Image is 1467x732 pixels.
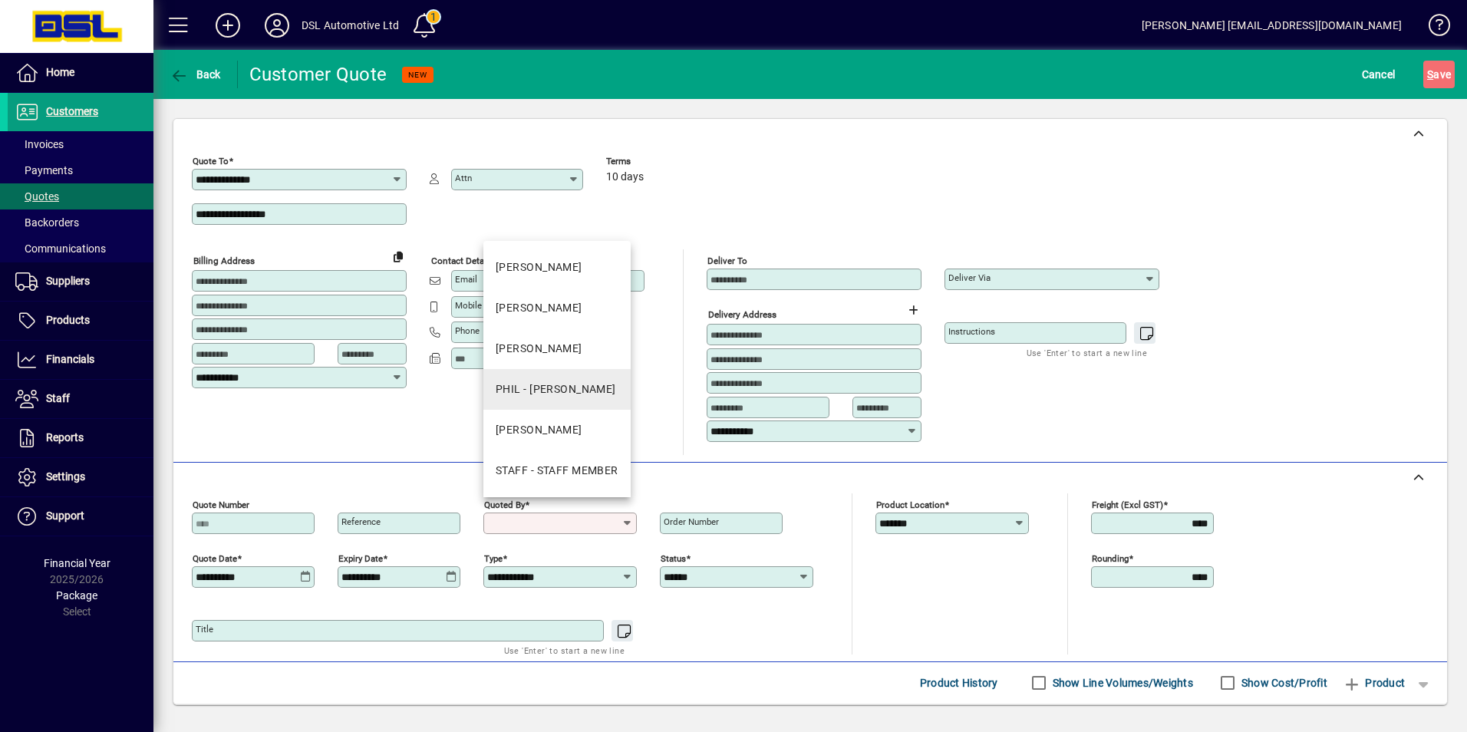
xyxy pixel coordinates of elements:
span: Support [46,509,84,522]
mat-label: Quote date [193,552,237,563]
span: Product History [920,671,998,695]
a: Products [8,302,153,340]
button: Product History [914,669,1004,697]
span: Back [170,68,221,81]
div: Customer Quote [249,62,387,87]
a: Settings [8,458,153,496]
span: Customers [46,105,98,117]
mat-hint: Use 'Enter' to start a new line [1027,344,1147,361]
span: ave [1427,62,1451,87]
mat-option: BRENT - B G [483,247,631,288]
mat-label: Reference [341,516,381,527]
div: STAFF - STAFF MEMBER [496,463,618,479]
a: Quotes [8,183,153,209]
div: DSL Automotive Ltd [302,13,399,38]
mat-label: Instructions [948,326,995,337]
button: Save [1423,61,1455,88]
button: Choose address [901,298,925,322]
mat-label: Expiry date [338,552,383,563]
mat-label: Product location [876,499,944,509]
span: Quotes [15,190,59,203]
mat-hint: Use 'Enter' to start a new line [504,641,625,659]
a: Payments [8,157,153,183]
span: Financial Year [44,557,110,569]
mat-label: Mobile [455,300,482,311]
a: Reports [8,419,153,457]
mat-label: Type [484,552,503,563]
span: Communications [15,242,106,255]
span: NEW [408,70,427,80]
a: Home [8,54,153,92]
div: [PERSON_NAME] [496,341,582,357]
mat-label: Rounding [1092,552,1129,563]
div: [PERSON_NAME] [496,300,582,316]
mat-label: Attn [455,173,472,183]
mat-label: Quote To [193,156,229,167]
span: Settings [46,470,85,483]
span: Suppliers [46,275,90,287]
span: 10 days [606,171,644,183]
span: Financials [46,353,94,365]
a: Invoices [8,131,153,157]
div: [PERSON_NAME] [496,259,582,275]
mat-label: Status [661,552,686,563]
button: Copy to Delivery address [386,244,410,269]
a: Backorders [8,209,153,236]
a: Communications [8,236,153,262]
mat-label: Freight (excl GST) [1092,499,1163,509]
a: Support [8,497,153,536]
mat-label: Quote number [193,499,249,509]
mat-option: PHIL - Phil Rose [483,369,631,410]
button: Product [1335,669,1413,697]
mat-label: Order number [664,516,719,527]
mat-option: Scott - Scott A [483,410,631,450]
span: Invoices [15,138,64,150]
button: Profile [252,12,302,39]
mat-label: Quoted by [484,499,525,509]
mat-option: CHRISTINE - Christine Mulholland [483,288,631,328]
app-page-header-button: Back [153,61,238,88]
span: Terms [606,157,698,167]
mat-option: STAFF - STAFF MEMBER [483,450,631,491]
button: Back [166,61,225,88]
mat-label: Deliver To [707,256,747,266]
mat-label: Email [455,274,477,285]
label: Show Line Volumes/Weights [1050,675,1193,691]
label: Show Cost/Profit [1238,675,1327,691]
mat-label: Deliver via [948,272,991,283]
span: Backorders [15,216,79,229]
span: Home [46,66,74,78]
div: [PERSON_NAME] [496,422,582,438]
button: Cancel [1358,61,1399,88]
span: Payments [15,164,73,176]
span: Cancel [1362,62,1396,87]
mat-option: ERIC - Eric Liddington [483,328,631,369]
span: Package [56,589,97,602]
span: Products [46,314,90,326]
div: [PERSON_NAME] [EMAIL_ADDRESS][DOMAIN_NAME] [1142,13,1402,38]
a: Financials [8,341,153,379]
div: PHIL - [PERSON_NAME] [496,381,616,397]
a: Suppliers [8,262,153,301]
span: Reports [46,431,84,443]
span: Product [1343,671,1405,695]
span: Staff [46,392,70,404]
a: Staff [8,380,153,418]
mat-label: Title [196,624,213,635]
a: Knowledge Base [1417,3,1448,53]
mat-label: Phone [455,325,480,336]
span: S [1427,68,1433,81]
button: Add [203,12,252,39]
